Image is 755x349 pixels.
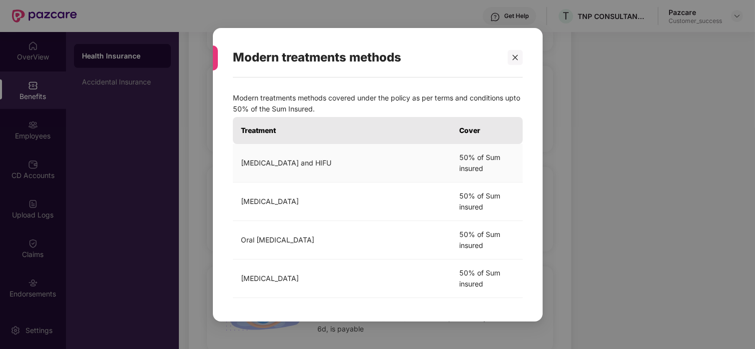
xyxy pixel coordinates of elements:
[451,297,523,336] td: 50% of Sum insured
[233,38,499,77] div: Modern treatments methods
[233,116,452,143] th: Treatment
[233,297,452,336] td: Intravitreal injections (Except [MEDICAL_DATA])
[233,143,452,182] td: [MEDICAL_DATA] and HIFU
[233,92,523,114] p: Modern treatments methods covered under the policy as per terms and conditions upto 50% of the Su...
[233,182,452,220] td: [MEDICAL_DATA]
[451,182,523,220] td: 50% of Sum insured
[451,116,523,143] th: Cover
[511,53,518,60] span: close
[451,259,523,297] td: 50% of Sum insured
[233,220,452,259] td: Oral [MEDICAL_DATA]
[451,143,523,182] td: 50% of Sum insured
[451,220,523,259] td: 50% of Sum insured
[233,259,452,297] td: [MEDICAL_DATA]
